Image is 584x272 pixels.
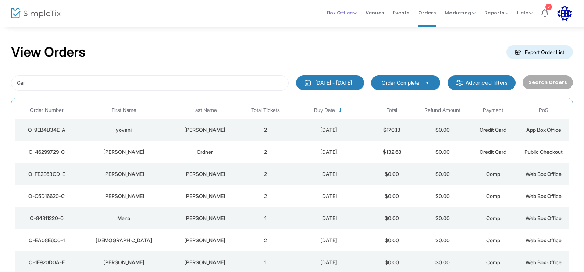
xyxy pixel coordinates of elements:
span: Order Complete [382,79,419,86]
td: $0.00 [367,229,417,251]
div: Migdalia Lopez Garcia [171,192,238,200]
m-button: Advanced filters [448,75,516,90]
td: 2 [240,163,291,185]
td: $132.68 [367,141,417,163]
div: Lopez Garcia [171,237,238,244]
span: Orders [418,3,436,22]
div: O-84811220-0 [17,215,76,222]
div: O-C5D16620-C [17,192,76,200]
div: 9/15/2025 [293,237,365,244]
div: Grdner [171,148,238,156]
span: Web Box Office [526,215,562,221]
span: Credit Card [480,127,506,133]
td: $170.13 [367,119,417,141]
th: Total [367,102,417,119]
span: App Box Office [526,127,561,133]
div: 9/16/2025 [293,170,365,178]
td: $0.00 [367,163,417,185]
input: Search by name, email, phone, order number, ip address, or last 4 digits of card [11,75,289,91]
td: $0.00 [417,185,468,207]
div: 9/15/2025 [293,192,365,200]
span: Web Box Office [526,259,562,265]
td: $0.00 [417,119,468,141]
span: Comp [486,215,500,221]
td: $0.00 [367,207,417,229]
div: Orozco Garcia [171,170,238,178]
div: Mena [80,215,168,222]
span: Comp [486,259,500,265]
span: Help [517,9,533,16]
span: Payment [483,107,503,113]
div: 9/17/2025 [293,148,365,156]
span: Venues [366,3,384,22]
span: Buy Date [314,107,335,113]
div: 2 [545,4,552,10]
button: [DATE] - [DATE] [296,75,364,90]
span: Box Office [327,9,357,16]
td: $0.00 [367,185,417,207]
span: Marketing [445,9,476,16]
div: Mindy [80,170,168,178]
div: yovani [80,126,168,134]
td: 2 [240,119,291,141]
th: Total Tickets [240,102,291,119]
div: Garcia Sosa [171,259,238,266]
span: Web Box Office [526,193,562,199]
span: Reports [484,9,508,16]
span: Sortable [338,107,343,113]
div: Faviola [80,259,168,266]
span: Order Number [30,107,64,113]
td: $0.00 [417,229,468,251]
td: 2 [240,141,291,163]
div: O-1E920D0A-F [17,259,76,266]
span: First Name [111,107,136,113]
div: Josh [80,148,168,156]
td: $0.00 [417,141,468,163]
td: 1 [240,207,291,229]
div: [DATE] - [DATE] [315,79,352,86]
span: Web Box Office [526,237,562,243]
div: 9/15/2025 [293,215,365,222]
td: 2 [240,229,291,251]
div: O-EA08E6C0-1 [17,237,76,244]
img: monthly [304,79,311,86]
div: O-9EB4B34E-A [17,126,76,134]
span: Public Checkout [524,149,563,155]
span: PoS [539,107,548,113]
h2: View Orders [11,44,86,60]
td: $0.00 [417,163,468,185]
span: Comp [486,171,500,177]
div: Melgar [171,215,238,222]
div: O-FE2E63CD-E [17,170,76,178]
div: garcia [171,126,238,134]
td: 2 [240,185,291,207]
div: 9/20/2025 [293,126,365,134]
div: O-46299729-C [17,148,76,156]
img: filter [456,79,463,86]
span: Web Box Office [526,171,562,177]
div: Luz [80,192,168,200]
div: 9/11/2025 [293,259,365,266]
button: Select [422,79,432,87]
div: Jesus [80,237,168,244]
td: $0.00 [417,207,468,229]
th: Refund Amount [417,102,468,119]
span: Events [393,3,409,22]
m-button: Export Order List [506,45,573,59]
span: Last Name [192,107,217,113]
span: Credit Card [480,149,506,155]
span: Comp [486,193,500,199]
span: Comp [486,237,500,243]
